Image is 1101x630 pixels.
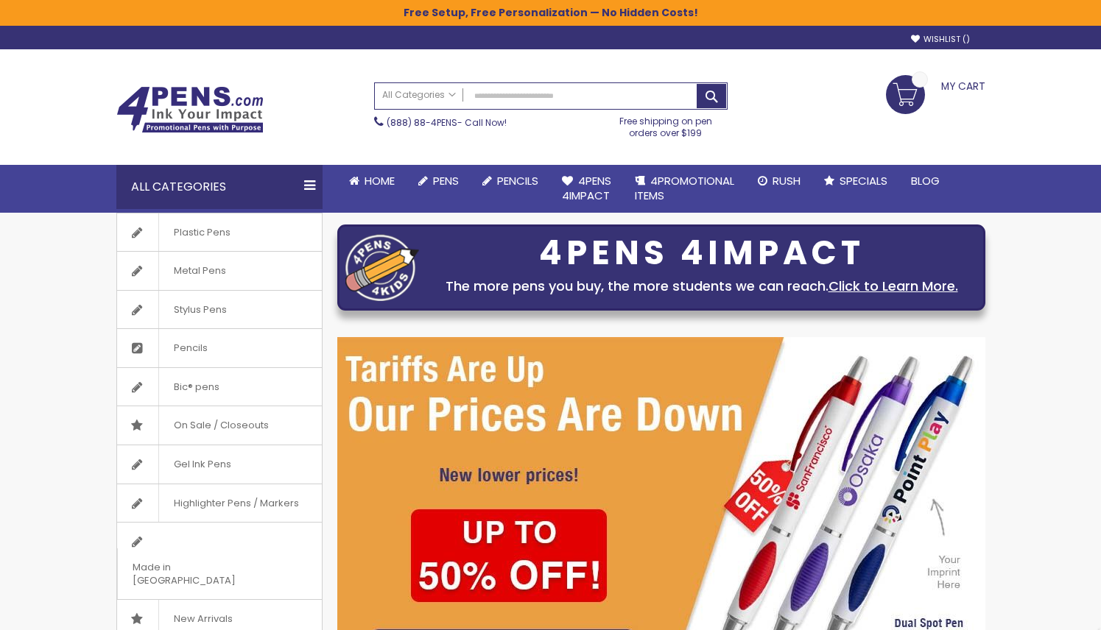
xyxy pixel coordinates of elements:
[158,406,284,445] span: On Sale / Closeouts
[623,165,746,213] a: 4PROMOTIONALITEMS
[158,291,242,329] span: Stylus Pens
[117,484,322,523] a: Highlighter Pens / Markers
[635,173,734,203] span: 4PROMOTIONAL ITEMS
[117,213,322,252] a: Plastic Pens
[117,291,322,329] a: Stylus Pens
[116,86,264,133] img: 4Pens Custom Pens and Promotional Products
[550,165,623,213] a: 4Pens4impact
[365,173,395,188] span: Home
[812,165,899,197] a: Specials
[158,329,222,367] span: Pencils
[899,165,951,197] a: Blog
[382,89,456,101] span: All Categories
[840,173,887,188] span: Specials
[116,165,323,209] div: All Categories
[433,173,459,188] span: Pens
[158,213,245,252] span: Plastic Pens
[746,165,812,197] a: Rush
[337,165,407,197] a: Home
[407,165,471,197] a: Pens
[497,173,538,188] span: Pencils
[471,165,550,197] a: Pencils
[158,252,241,290] span: Metal Pens
[426,238,977,269] div: 4PENS 4IMPACT
[117,329,322,367] a: Pencils
[387,116,507,129] span: - Call Now!
[117,368,322,406] a: Bic® pens
[117,523,322,599] a: Made in [GEOGRAPHIC_DATA]
[911,34,970,45] a: Wishlist
[158,445,246,484] span: Gel Ink Pens
[117,445,322,484] a: Gel Ink Pens
[158,368,234,406] span: Bic® pens
[426,276,977,297] div: The more pens you buy, the more students we can reach.
[117,548,285,599] span: Made in [GEOGRAPHIC_DATA]
[829,277,958,295] a: Click to Learn More.
[911,173,940,188] span: Blog
[158,484,314,523] span: Highlighter Pens / Markers
[562,173,611,203] span: 4Pens 4impact
[117,406,322,445] a: On Sale / Closeouts
[387,116,457,129] a: (888) 88-4PENS
[345,234,419,301] img: four_pen_logo.png
[117,252,322,290] a: Metal Pens
[375,83,463,107] a: All Categories
[604,110,728,139] div: Free shipping on pen orders over $199
[773,173,801,188] span: Rush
